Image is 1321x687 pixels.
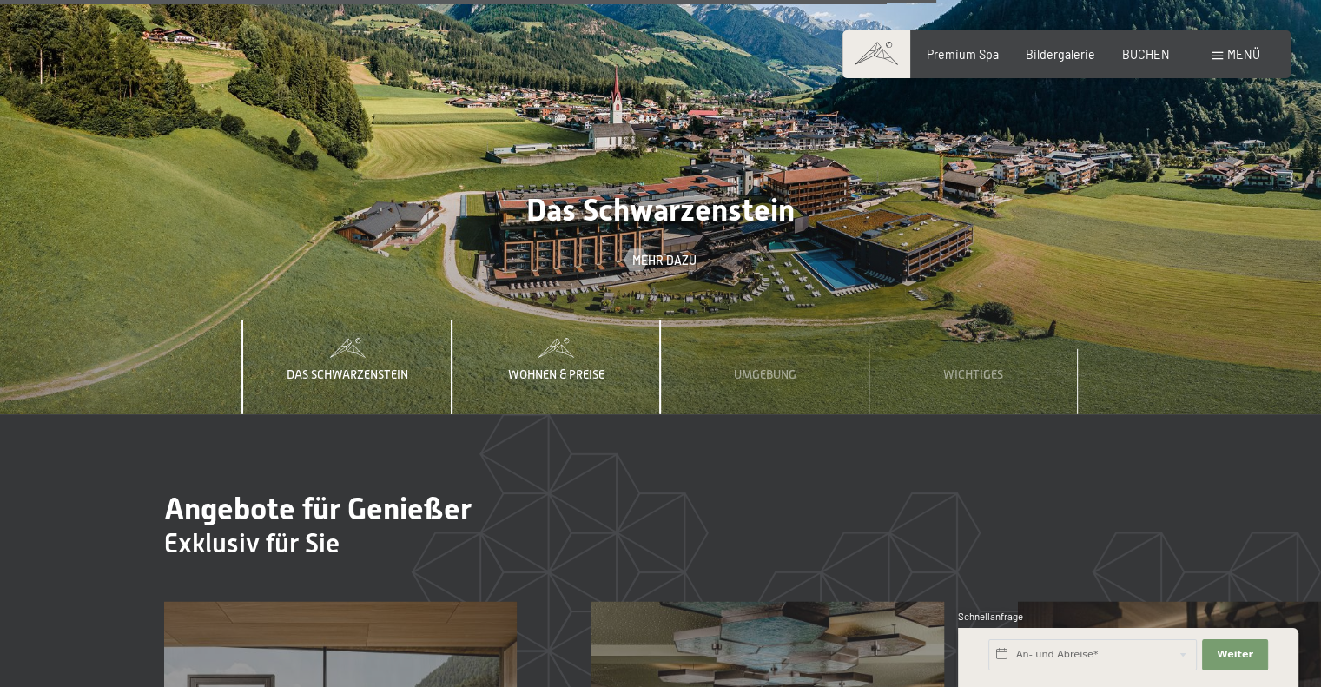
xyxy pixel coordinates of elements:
[164,491,472,526] span: Angebote für Genießer
[958,611,1023,622] span: Schnellanfrage
[526,192,795,228] span: Das Schwarzenstein
[734,367,796,381] span: Umgebung
[1202,639,1268,670] button: Weiter
[1227,47,1260,62] span: Menü
[927,47,999,62] a: Premium Spa
[1217,648,1253,662] span: Weiter
[624,252,697,269] a: Mehr dazu
[632,252,697,269] span: Mehr dazu
[508,367,604,381] span: Wohnen & Preise
[1122,47,1170,62] a: BUCHEN
[943,367,1003,381] span: Wichtiges
[164,527,340,558] span: Exklusiv für Sie
[287,367,408,381] span: Das Schwarzenstein
[1026,47,1095,62] a: Bildergalerie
